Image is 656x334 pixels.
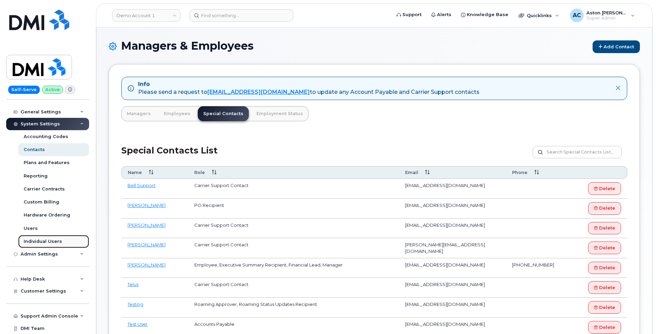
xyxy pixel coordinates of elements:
[188,298,399,318] td: Roaming Approver, Roaming Status Updates Recipient
[588,182,621,195] a: Delete
[188,199,399,219] td: PO Recipient
[188,258,399,278] td: Employee, Executive Summary Recipient, Financial Lead, Manager
[588,321,621,334] a: Delete
[588,281,621,294] a: Delete
[399,258,506,278] td: [EMAIL_ADDRESS][DOMAIN_NAME]
[506,166,568,179] th: Phone: activate to sort column ascending
[138,81,150,87] strong: Info
[207,89,310,95] a: [EMAIL_ADDRESS][DOMAIN_NAME]
[127,321,148,327] a: Test User
[188,278,399,298] td: Carrier Support Contact
[109,40,640,53] h1: Managers & Employees
[399,199,506,219] td: [EMAIL_ADDRESS][DOMAIN_NAME]
[588,222,621,235] a: Delete
[188,219,399,238] td: Carrier Support Contact
[198,106,249,121] a: Special Contacts
[121,166,188,179] th: Name: activate to sort column ascending
[127,301,143,307] a: Testing
[399,179,506,199] td: [EMAIL_ADDRESS][DOMAIN_NAME]
[399,298,506,318] td: [EMAIL_ADDRESS][DOMAIN_NAME]
[127,183,156,188] a: Bell Support
[188,179,399,199] td: Carrier Support Contact
[399,278,506,298] td: [EMAIL_ADDRESS][DOMAIN_NAME]
[188,166,399,179] th: Role: activate to sort column ascending
[251,106,308,121] a: Employment Status
[593,40,640,53] a: Add Contact
[138,88,479,96] div: Please send a request to to update any Account Payable and Carrier Support contacts
[588,242,621,254] a: Delete
[399,238,506,258] td: [PERSON_NAME][EMAIL_ADDRESS][DOMAIN_NAME]
[127,282,138,287] a: Telus
[127,222,166,228] a: [PERSON_NAME]
[127,202,166,208] a: [PERSON_NAME]
[588,262,621,274] a: Delete
[506,258,568,278] td: [PHONE_NUMBER]
[588,301,621,314] a: Delete
[121,146,218,166] h2: Special Contacts List
[588,202,621,215] a: Delete
[121,106,156,121] a: Managers
[188,238,399,258] td: Carrier Support Contact
[399,219,506,238] td: [EMAIL_ADDRESS][DOMAIN_NAME]
[399,166,506,179] th: Email: activate to sort column ascending
[158,106,196,121] a: Employees
[127,242,166,247] a: [PERSON_NAME]
[127,262,166,268] a: [PERSON_NAME]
